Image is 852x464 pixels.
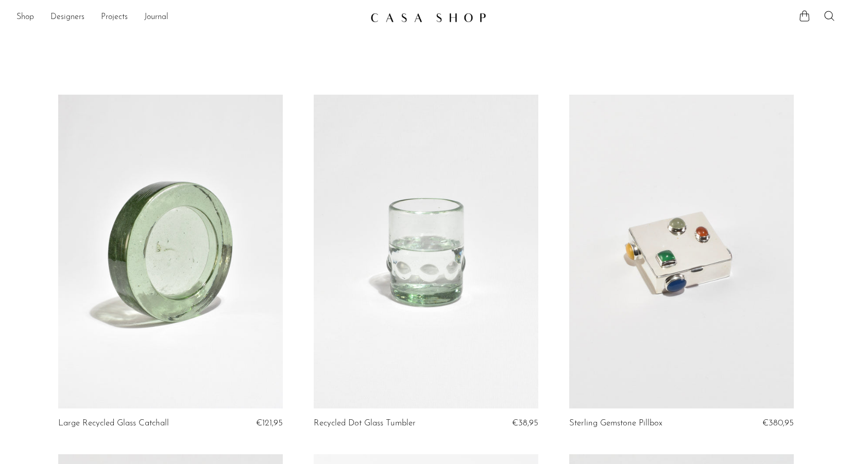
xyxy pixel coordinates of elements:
[101,11,128,24] a: Projects
[58,419,169,428] a: Large Recycled Glass Catchall
[256,419,283,427] span: €121,95
[512,419,538,427] span: €38,95
[144,11,168,24] a: Journal
[569,419,662,428] a: Sterling Gemstone Pillbox
[16,9,362,26] nav: Desktop navigation
[16,11,34,24] a: Shop
[16,9,362,26] ul: NEW HEADER MENU
[762,419,794,427] span: €380,95
[314,419,416,428] a: Recycled Dot Glass Tumbler
[50,11,84,24] a: Designers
